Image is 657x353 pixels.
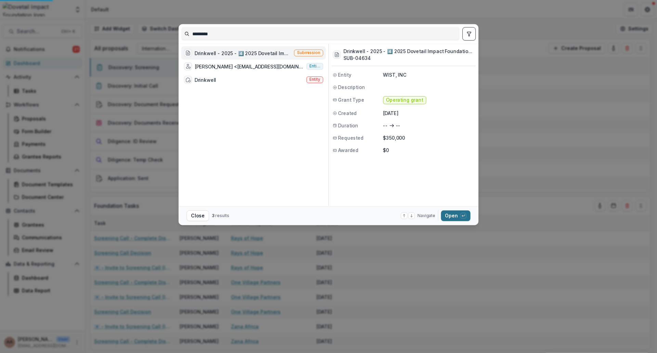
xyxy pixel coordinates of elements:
[441,210,471,221] button: Open
[338,147,359,154] span: Awarded
[195,49,292,56] div: Drinkwell - 2025 - 4️⃣ 2025 Dovetail Impact Foundation Application
[383,110,474,117] p: [DATE]
[338,96,364,103] span: Grant Type
[338,110,357,117] span: Created
[383,71,474,78] p: WIST, INC
[338,71,351,78] span: Entity
[383,122,388,129] p: --
[309,64,320,68] span: Entity user
[344,48,474,55] h3: Drinkwell - 2025 - 4️⃣ 2025 Dovetail Impact Foundation Application
[462,27,476,40] button: toggle filters
[186,210,209,221] button: Close
[338,122,358,129] span: Duration
[396,122,401,129] p: --
[212,213,215,218] span: 3
[215,213,229,218] span: results
[338,134,363,141] span: Requested
[417,213,435,219] span: Navigate
[195,63,304,70] div: [PERSON_NAME] <[EMAIL_ADDRESS][DOMAIN_NAME]> <[EMAIL_ADDRESS][DOMAIN_NAME]>
[297,50,320,55] span: Submission
[309,77,320,82] span: Entity
[344,55,474,62] h3: SUB-04634
[195,76,217,84] div: Drinkwell
[338,84,365,91] span: Description
[383,134,474,141] p: $350,000
[386,97,423,103] span: Operating grant
[383,147,474,154] p: $0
